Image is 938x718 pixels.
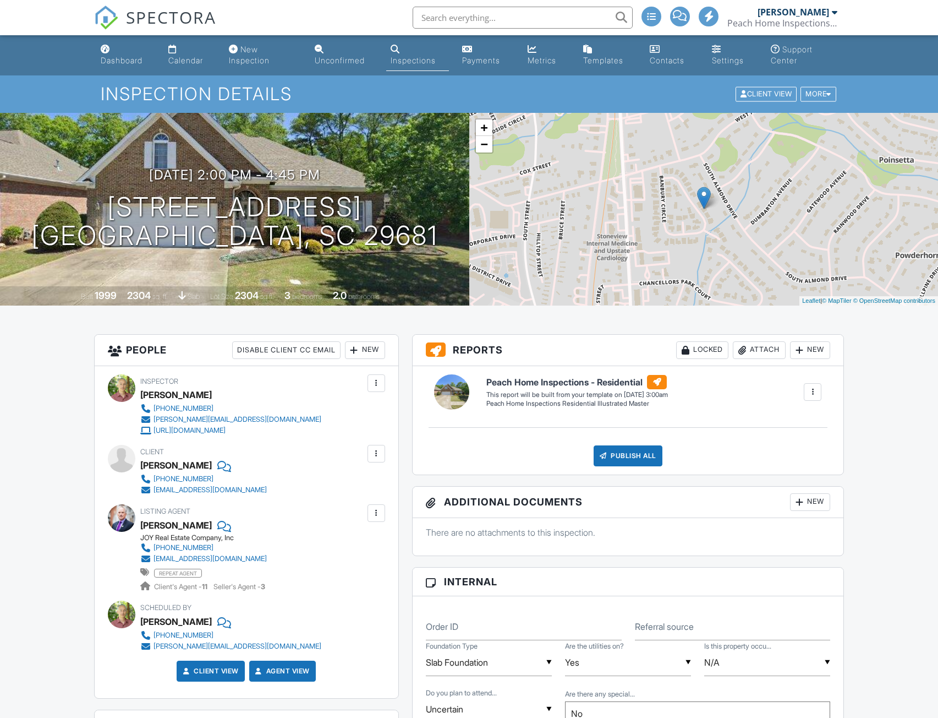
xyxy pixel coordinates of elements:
input: Search everything... [413,7,633,29]
a: Client View [180,666,239,677]
h3: [DATE] 2:00 pm - 4:45 pm [149,167,320,182]
div: 2304 [127,290,151,301]
a: [PERSON_NAME][EMAIL_ADDRESS][DOMAIN_NAME] [140,414,321,425]
span: SPECTORA [126,6,216,29]
a: Zoom in [476,119,492,136]
div: [PERSON_NAME] [140,457,212,474]
div: This report will be built from your template on [DATE] 3:00am [486,390,668,399]
h3: Internal [413,568,844,596]
span: Client [140,448,164,456]
div: Unconfirmed [315,56,365,65]
p: There are no attachments to this inspection. [426,526,831,538]
div: 2.0 [333,290,347,301]
a: [PHONE_NUMBER] [140,630,321,641]
div: [PHONE_NUMBER] [153,631,213,640]
a: Leaflet [802,297,820,304]
a: [PHONE_NUMBER] [140,542,267,553]
a: [PHONE_NUMBER] [140,403,321,414]
a: [EMAIL_ADDRESS][DOMAIN_NAME] [140,485,267,496]
div: 1999 [95,290,117,301]
label: Do you plan to attend the inspection? [426,688,497,698]
div: New Inspection [229,45,270,65]
div: | [799,296,938,306]
span: Client's Agent - [154,583,209,591]
span: Built [81,292,93,301]
span: Lot Size [210,292,233,301]
h3: People [95,335,398,366]
a: Agent View [253,666,310,677]
div: New [790,341,830,359]
div: Attach [733,341,786,359]
a: © MapTiler [822,297,852,304]
span: Scheduled By [140,603,191,612]
strong: 3 [261,583,265,591]
div: JOY Real Estate Company, Inc [140,534,276,542]
div: 2304 [235,290,259,301]
div: More [800,87,836,102]
a: Client View [734,89,799,97]
label: Foundation Type [426,641,478,651]
a: Calendar [164,40,216,71]
div: Inspections [391,56,436,65]
div: [PERSON_NAME] [140,387,212,403]
span: Inspector [140,377,178,385]
div: Dashboard [101,56,142,65]
div: [EMAIL_ADDRESS][DOMAIN_NAME] [153,554,267,563]
a: © OpenStreetMap contributors [853,297,935,304]
div: Settings [712,56,744,65]
span: slab [188,292,200,301]
label: Are the utilities on? [565,641,624,651]
a: Metrics [523,40,570,71]
a: [EMAIL_ADDRESS][DOMAIN_NAME] [140,553,267,564]
a: Dashboard [96,40,156,71]
div: Metrics [528,56,556,65]
div: [PERSON_NAME] [758,7,829,18]
div: Calendar [168,56,203,65]
h1: Inspection Details [101,84,837,104]
span: Seller's Agent - [213,583,265,591]
div: Client View [736,87,797,102]
div: [EMAIL_ADDRESS][DOMAIN_NAME] [153,486,267,494]
div: Payments [462,56,500,65]
div: Peach Home Inspections Residential Illustrated Master [486,399,668,409]
div: 3 [284,290,290,301]
span: sq.ft. [260,292,274,301]
label: Referral source [635,621,694,633]
h6: Peach Home Inspections - Residential [486,375,668,389]
a: [URL][DOMAIN_NAME] [140,425,321,436]
div: New [345,341,385,359]
div: [PHONE_NUMBER] [153,475,213,483]
span: sq. ft. [152,292,168,301]
a: Contacts [645,40,699,71]
div: Templates [583,56,623,65]
div: Publish All [594,445,662,466]
a: [PERSON_NAME] [140,517,212,534]
div: [PHONE_NUMBER] [153,404,213,413]
div: Support Center [771,45,813,65]
div: New [790,493,830,511]
img: The Best Home Inspection Software - Spectora [94,6,118,30]
div: [URL][DOMAIN_NAME] [153,426,226,435]
a: New Inspection [224,40,301,71]
a: Templates [579,40,637,71]
div: [PERSON_NAME] [140,613,212,630]
label: Order ID [426,621,458,633]
a: Inspections [386,40,449,71]
a: Zoom out [476,136,492,153]
h1: [STREET_ADDRESS] [GEOGRAPHIC_DATA], SC 29681 [31,193,438,251]
div: [PERSON_NAME][EMAIL_ADDRESS][DOMAIN_NAME] [153,415,321,424]
strong: 11 [202,583,207,591]
div: Peach Home Inspections LLC [727,18,837,29]
a: [PERSON_NAME][EMAIL_ADDRESS][DOMAIN_NAME] [140,641,321,652]
label: Is this property occupied? [704,641,771,651]
a: Unconfirmed [310,40,377,71]
a: Support Center [766,40,842,71]
a: Settings [707,40,758,71]
span: bedrooms [292,292,322,301]
div: Contacts [650,56,684,65]
div: Disable Client CC Email [232,341,341,359]
span: repeat agent [154,569,202,578]
span: bathrooms [348,292,380,301]
div: Locked [676,341,728,359]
